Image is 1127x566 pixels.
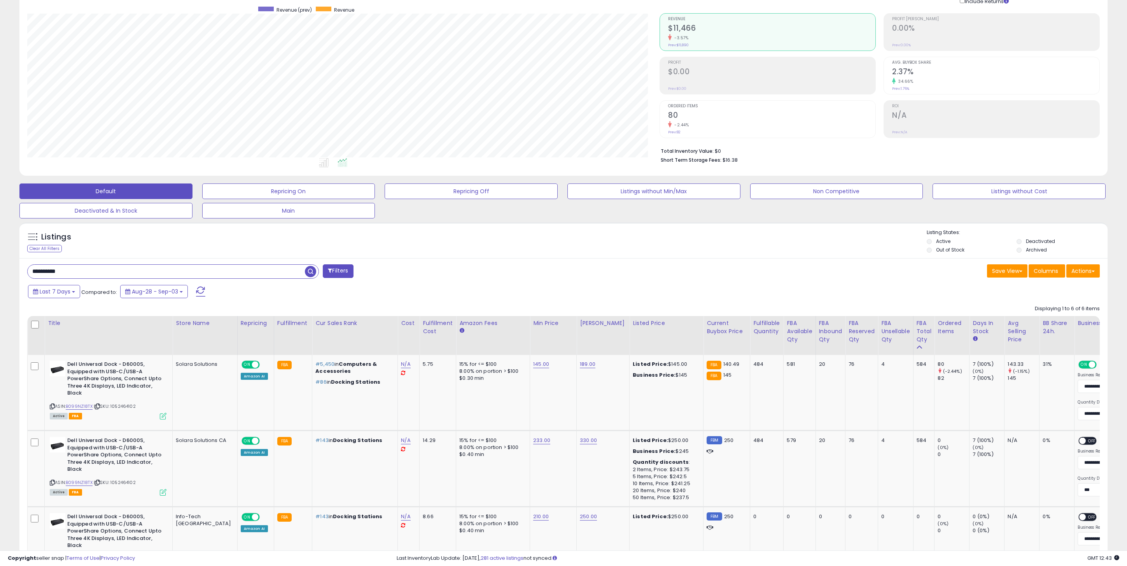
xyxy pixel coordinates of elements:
[459,513,524,520] div: 15% for <= $100
[19,203,192,218] button: Deactivated & In Stock
[1066,264,1100,278] button: Actions
[892,111,1099,121] h2: N/A
[668,43,689,47] small: Prev: $11,890
[241,319,271,327] div: Repricing
[849,319,875,344] div: FBA Reserved Qty
[401,513,410,521] a: N/A
[27,245,62,252] div: Clear All Filters
[101,554,135,562] a: Privacy Policy
[315,513,329,520] span: #143
[723,371,731,379] span: 145
[132,288,178,295] span: Aug-28 - Sep-03
[892,86,909,91] small: Prev: 1.76%
[333,437,382,444] span: Docking Stations
[668,67,875,78] h2: $0.00
[633,466,697,473] div: 2 Items, Price: $243.75
[334,7,354,13] span: Revenue
[67,437,162,475] b: Dell Universal Dock - D6000S, Equipped with USB-C/USB-A PowerShare Options, Connect Upto Three 4K...
[385,183,558,199] button: Repricing Off
[849,513,872,520] div: 0
[1087,554,1119,562] span: 2025-09-11 12:43 GMT
[633,448,697,455] div: $245
[94,479,136,486] span: | SKU: 1052464102
[258,514,271,521] span: OFF
[973,375,1004,382] div: 7 (100%)
[753,513,777,520] div: 0
[1086,514,1099,521] span: OFF
[973,451,1004,458] div: 7 (100%)
[938,513,969,520] div: 0
[315,319,394,327] div: Cur Sales Rank
[819,437,840,444] div: 20
[1008,513,1033,520] div: N/A
[707,361,721,369] small: FBA
[1043,361,1068,368] div: 31%
[277,319,309,327] div: Fulfillment
[277,437,292,445] small: FBA
[459,527,524,534] div: $0.40 min
[943,368,962,374] small: (-2.44%)
[94,403,136,409] span: | SKU: 1052464102
[892,43,911,47] small: Prev: 0.00%
[28,285,80,298] button: Last 7 Days
[241,449,268,456] div: Amazon AI
[1029,264,1065,278] button: Columns
[896,79,913,84] small: 34.66%
[1043,437,1068,444] div: 0%
[241,373,268,380] div: Amazon AI
[633,372,697,379] div: $145
[633,513,668,520] b: Listed Price:
[1035,305,1100,313] div: Displaying 1 to 6 of 6 items
[819,319,842,344] div: FBA inbound Qty
[176,361,231,368] div: Solara Solutions
[1080,362,1089,368] span: ON
[401,319,416,327] div: Cost
[459,327,464,334] small: Amazon Fees.
[241,525,268,532] div: Amazon AI
[176,513,231,527] div: Info-Tech [GEOGRAPHIC_DATA]
[707,372,721,380] small: FBA
[1086,438,1099,444] span: OFF
[66,554,100,562] a: Terms of Use
[66,479,93,486] a: B099NZ18TX
[242,438,252,444] span: ON
[315,361,392,375] p: in
[331,378,380,386] span: Docking Stations
[973,319,1001,335] div: Days In Stock
[819,361,840,368] div: 20
[202,183,375,199] button: Repricing On
[50,437,166,494] div: ASIN:
[938,375,969,382] div: 82
[633,487,697,494] div: 20 Items, Price: $240
[633,473,697,480] div: 5 Items, Price: $242.5
[917,513,929,520] div: 0
[787,437,809,444] div: 579
[315,437,392,444] p: in
[668,61,875,65] span: Profit
[892,61,1099,65] span: Avg. Buybox Share
[633,361,697,368] div: $145.00
[892,130,907,135] small: Prev: N/A
[1026,246,1047,253] label: Archived
[1008,361,1039,368] div: 143.33
[1095,362,1108,368] span: OFF
[1034,267,1058,275] span: Columns
[707,512,722,521] small: FBM
[668,24,875,34] h2: $11,466
[333,513,382,520] span: Docking Stations
[323,264,353,278] button: Filters
[202,203,375,218] button: Main
[633,458,689,466] b: Quantity discounts
[973,368,983,374] small: (0%)
[69,489,82,496] span: FBA
[50,413,68,419] span: All listings currently available for purchase on Amazon
[973,437,1004,444] div: 7 (100%)
[69,413,82,419] span: FBA
[668,111,875,121] h2: 80
[633,447,675,455] b: Business Price:
[938,361,969,368] div: 80
[787,319,812,344] div: FBA Available Qty
[50,361,65,376] img: 31gA+oAxCzL._SL40_.jpg
[580,437,597,444] a: 330.00
[881,319,910,344] div: FBA Unsellable Qty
